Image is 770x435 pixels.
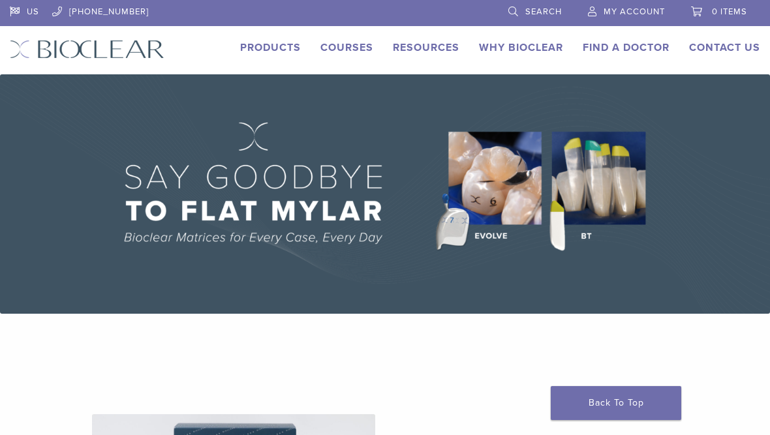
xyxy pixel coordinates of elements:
a: Find A Doctor [583,41,670,54]
a: Contact Us [689,41,760,54]
a: Courses [320,41,373,54]
a: Why Bioclear [479,41,563,54]
span: 0 items [712,7,747,17]
a: Resources [393,41,459,54]
a: Products [240,41,301,54]
img: Bioclear [10,40,164,59]
span: Search [525,7,562,17]
a: Back To Top [551,386,681,420]
span: My Account [604,7,665,17]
